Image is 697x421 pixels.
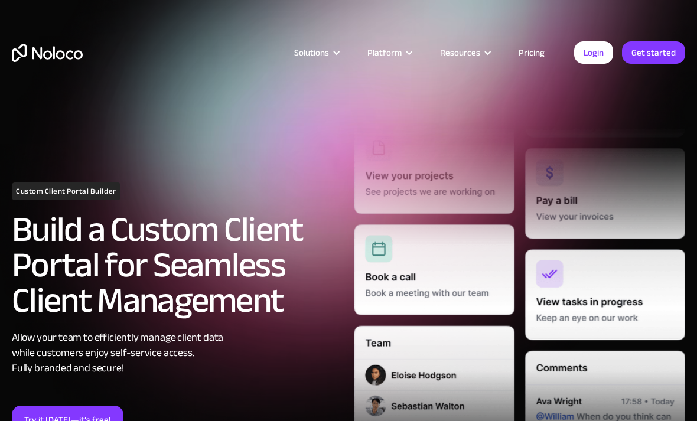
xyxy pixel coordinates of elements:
div: Platform [367,45,402,60]
a: Pricing [504,45,559,60]
div: Platform [353,45,425,60]
a: Get started [622,41,685,64]
div: Solutions [279,45,353,60]
div: Resources [440,45,480,60]
a: home [12,44,83,62]
h1: Custom Client Portal Builder [12,182,120,200]
div: Resources [425,45,504,60]
div: Solutions [294,45,329,60]
h2: Build a Custom Client Portal for Seamless Client Management [12,212,343,318]
a: Login [574,41,613,64]
div: Allow your team to efficiently manage client data while customers enjoy self-service access. Full... [12,330,343,376]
